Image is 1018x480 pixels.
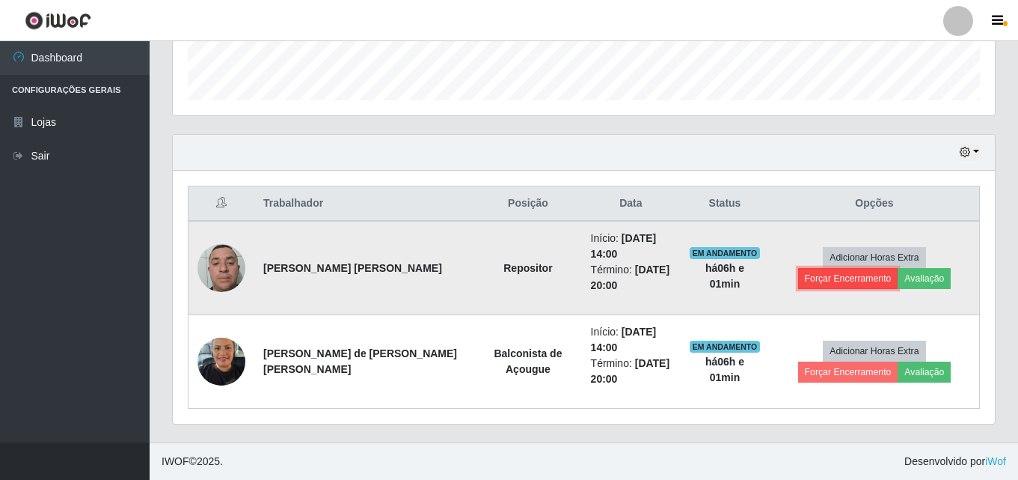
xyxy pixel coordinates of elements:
time: [DATE] 14:00 [591,326,657,353]
li: Início: [591,324,672,356]
strong: há 06 h e 01 min [705,262,744,290]
span: IWOF [162,455,189,467]
strong: [PERSON_NAME] de [PERSON_NAME] [PERSON_NAME] [263,347,457,375]
span: © 2025 . [162,454,223,470]
span: Desenvolvido por [904,454,1006,470]
th: Status [680,186,770,222]
strong: Balconista de Açougue [494,347,562,375]
a: iWof [985,455,1006,467]
button: Forçar Encerramento [798,362,898,383]
button: Adicionar Horas Extra [823,247,925,268]
strong: Repositor [503,262,552,274]
th: Opções [770,186,980,222]
img: CoreUI Logo [25,11,91,30]
img: 1724708797477.jpeg [197,236,245,300]
span: EM ANDAMENTO [690,341,761,353]
li: Término: [591,262,672,294]
button: Avaliação [898,362,951,383]
th: Posição [474,186,581,222]
button: Forçar Encerramento [798,268,898,289]
button: Adicionar Horas Extra [823,341,925,362]
time: [DATE] 14:00 [591,232,657,260]
strong: há 06 h e 01 min [705,356,744,383]
strong: [PERSON_NAME] [PERSON_NAME] [263,262,442,274]
span: EM ANDAMENTO [690,247,761,259]
li: Início: [591,231,672,262]
li: Término: [591,356,672,387]
th: Trabalhador [254,186,474,222]
img: 1725909093018.jpeg [197,329,245,393]
th: Data [582,186,681,222]
button: Avaliação [898,268,951,289]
